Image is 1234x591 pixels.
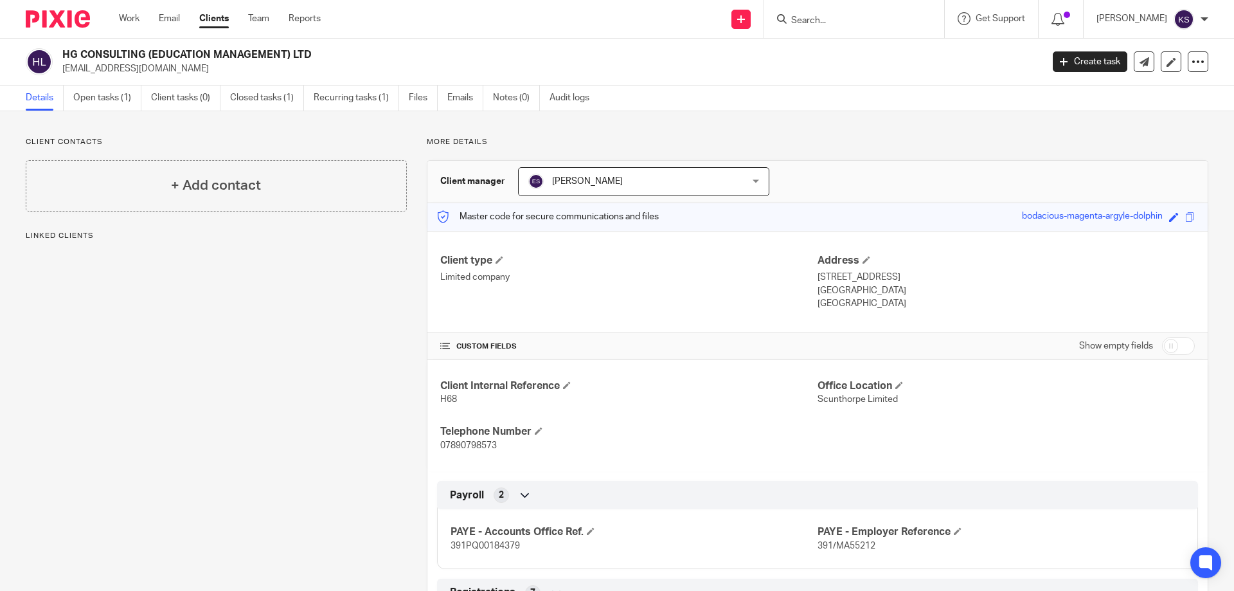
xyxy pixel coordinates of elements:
h4: Client Internal Reference [440,379,818,393]
span: Scunthorpe Limited [818,395,898,404]
p: [GEOGRAPHIC_DATA] [818,297,1195,310]
a: Email [159,12,180,25]
p: Client contacts [26,137,407,147]
span: [PERSON_NAME] [552,177,623,186]
img: svg%3E [1174,9,1194,30]
h4: PAYE - Employer Reference [818,525,1185,539]
a: Files [409,86,438,111]
span: 2 [499,489,504,502]
a: Emails [447,86,483,111]
span: Payroll [450,489,484,502]
a: Recurring tasks (1) [314,86,399,111]
a: Details [26,86,64,111]
h4: Address [818,254,1195,268]
p: Master code for secure communications and files [437,210,659,223]
input: Search [790,15,906,27]
a: Open tasks (1) [73,86,141,111]
span: 391PQ00184379 [451,541,520,550]
div: bodacious-magenta-argyle-dolphin [1022,210,1163,224]
p: Linked clients [26,231,407,241]
h4: + Add contact [171,176,261,195]
a: Work [119,12,139,25]
p: [STREET_ADDRESS] [818,271,1195,284]
p: [PERSON_NAME] [1096,12,1167,25]
h4: Office Location [818,379,1195,393]
p: [GEOGRAPHIC_DATA] [818,284,1195,297]
label: Show empty fields [1079,340,1153,352]
p: Limited company [440,271,818,284]
h2: HG CONSULTING (EDUCATION MANAGEMENT) LTD [62,48,839,62]
a: Reports [289,12,321,25]
a: Team [248,12,269,25]
a: Closed tasks (1) [230,86,304,111]
a: Notes (0) [493,86,540,111]
h4: Telephone Number [440,425,818,439]
h4: CUSTOM FIELDS [440,341,818,352]
p: More details [427,137,1208,147]
p: [EMAIL_ADDRESS][DOMAIN_NAME] [62,62,1033,75]
h3: Client manager [440,175,505,188]
img: svg%3E [528,174,544,189]
img: svg%3E [26,48,53,75]
h4: PAYE - Accounts Office Ref. [451,525,818,539]
span: 07890798573 [440,441,497,450]
a: Client tasks (0) [151,86,220,111]
a: Audit logs [550,86,599,111]
img: Pixie [26,10,90,28]
span: H68 [440,395,457,404]
span: Get Support [976,14,1025,23]
h4: Client type [440,254,818,268]
span: 391/MA55212 [818,541,875,550]
a: Clients [199,12,229,25]
a: Create task [1053,51,1127,72]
